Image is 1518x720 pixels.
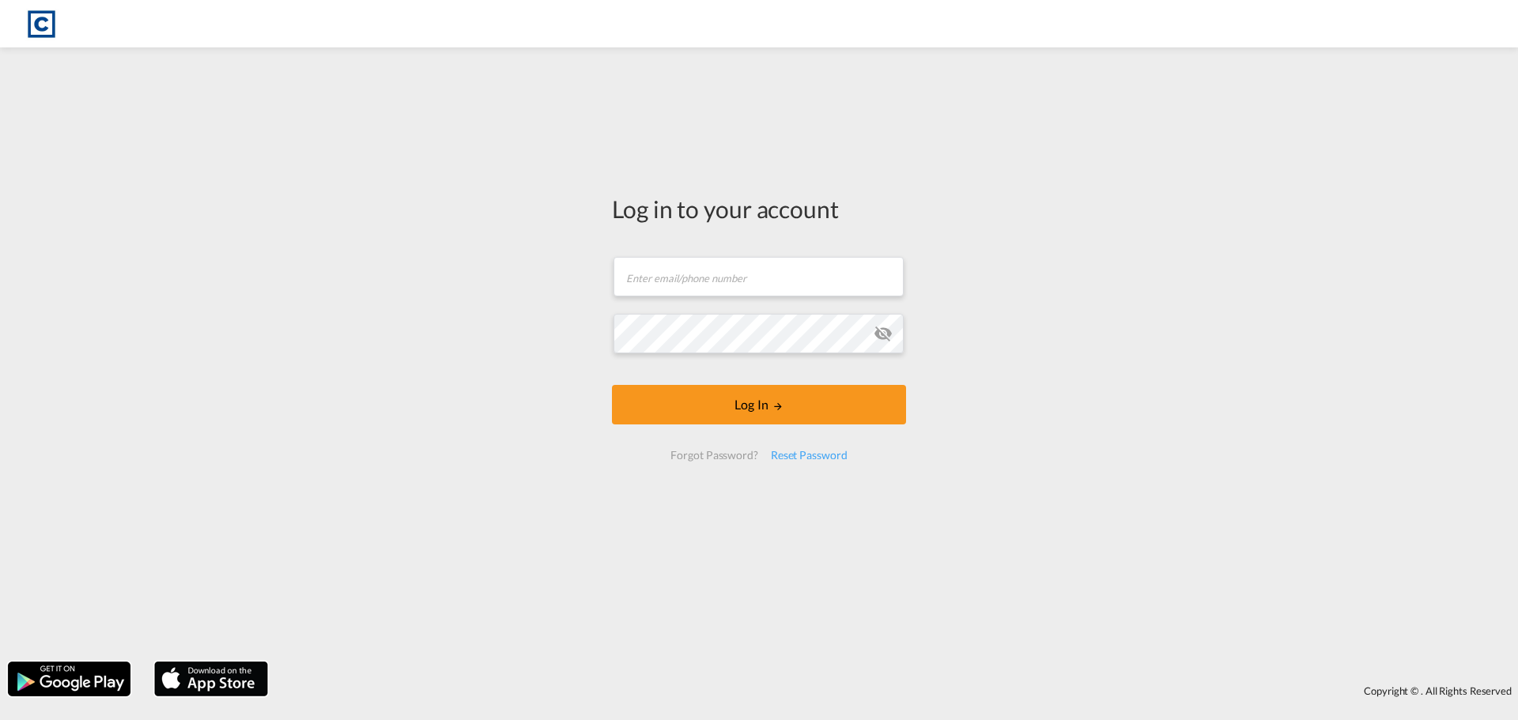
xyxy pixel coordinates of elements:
[24,6,59,42] img: 1fdb9190129311efbfaf67cbb4249bed.jpeg
[6,660,132,698] img: google.png
[874,324,893,343] md-icon: icon-eye-off
[664,441,764,469] div: Forgot Password?
[612,192,906,225] div: Log in to your account
[612,385,906,424] button: LOGIN
[765,441,854,469] div: Reset Password
[614,257,904,296] input: Enter email/phone number
[153,660,270,698] img: apple.png
[276,677,1518,704] div: Copyright © . All Rights Reserved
